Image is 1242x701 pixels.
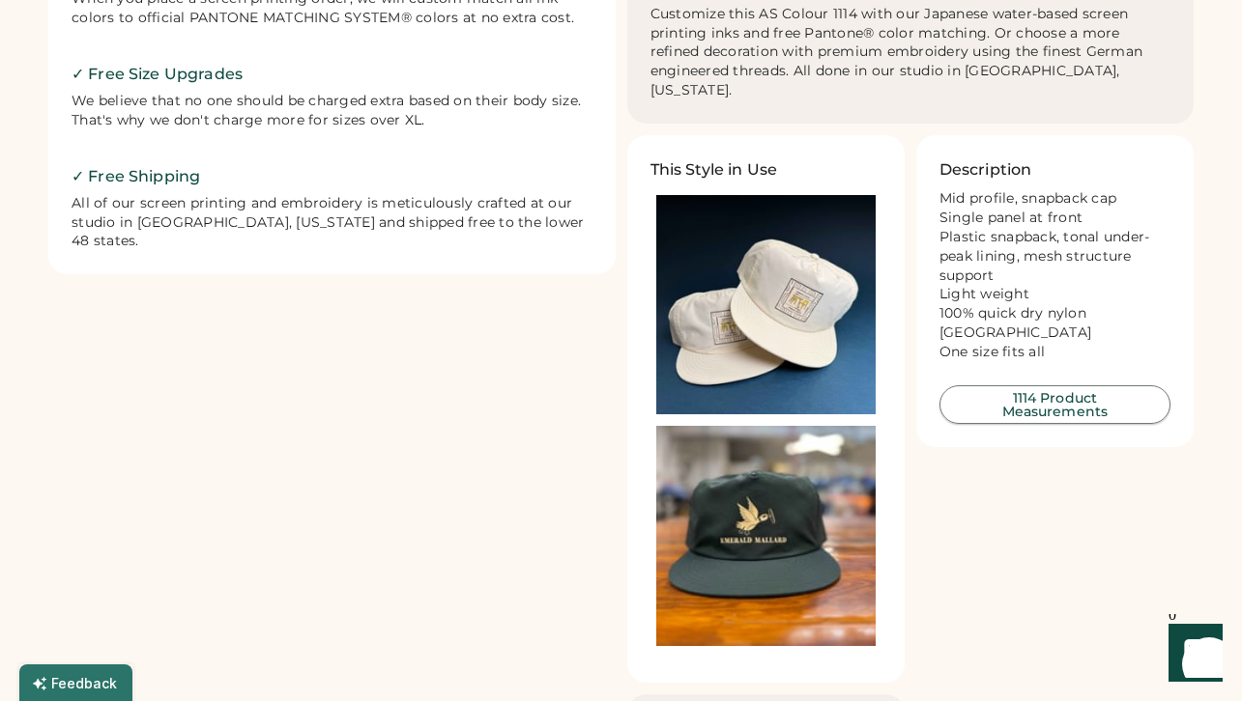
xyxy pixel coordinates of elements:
[939,158,1032,182] h3: Description
[650,158,778,182] h3: This Style in Use
[72,92,592,130] div: We believe that no one should be charged extra based on their body size. That's why we don't char...
[72,63,592,86] h2: ✓ Free Size Upgrades
[939,385,1170,424] button: 1114 Product Measurements
[939,189,1170,362] div: Mid profile, snapback cap Single panel at front Plastic snapback, tonal under-peak lining, mesh s...
[650,5,1171,100] div: Customize this AS Colour 1114 with our Japanese water-based screen printing inks and free Pantone...
[72,165,592,188] h2: ✓ Free Shipping
[1150,614,1233,697] iframe: Front Chat
[72,194,592,252] div: All of our screen printing and embroidery is meticulously crafted at our studio in [GEOGRAPHIC_DA...
[656,195,876,414] img: Ecru color hat with logo printed on a blue background
[656,426,876,645] img: Olive Green AS Colour 1114 Surf Hat printed with an image of a mallard holding a baguette in its ...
